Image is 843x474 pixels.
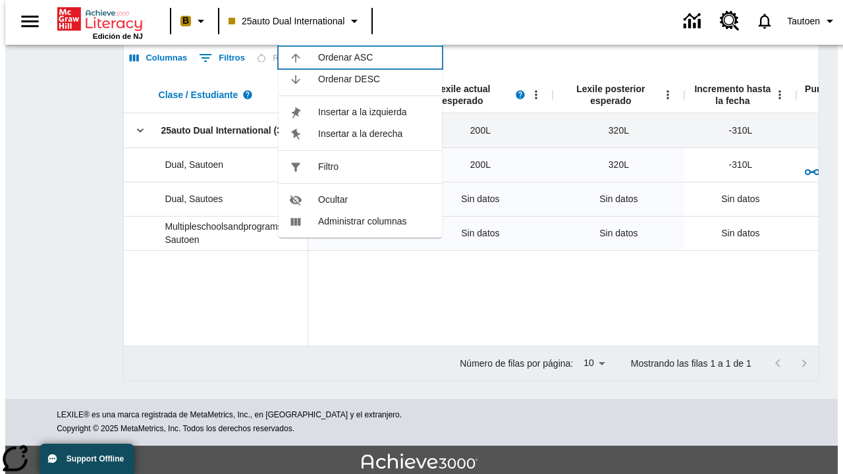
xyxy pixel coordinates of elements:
[609,124,629,138] span: 320 Lexile, 25auto Dual International (3/3)
[165,192,223,205] span: Dual, Sautoes
[461,226,499,240] span: Sin datos, Multipleschoolsandprograms, Sautoen
[165,158,223,171] span: Dual, Sautoen
[787,14,820,28] span: Tautoen
[408,76,553,113] div: Lexile actual esperado
[470,158,491,172] span: 200 Lexile, Dual, Sautoen
[57,5,143,40] div: Portada
[318,193,431,207] span: Ocultar
[470,124,491,138] span: 200 Lexile, 25auto Dual International (3/3)
[93,32,143,40] span: Edición de NJ
[712,3,748,39] a: Centro de recursos, Se abrirá en una pestaña nueva.
[510,85,530,105] button: Lea más sobre el Lexile actual esperado
[461,192,499,206] span: Sin datos, Dual, Sautoes
[196,47,248,68] button: Mostrar filtros
[526,85,546,105] button: Lexile actual esperado, Abrir menú,
[721,192,759,206] span: Sin datos, Dual, Sautoes
[238,85,258,105] button: Lea más sobre Clase / Estudiante
[159,89,238,101] span: Clase / Estudiante
[57,424,294,433] span: Copyright © 2025 MetaMetrics, Inc. Todos los derechos reservados.
[318,51,431,65] span: Ordenar ASC
[676,3,712,39] a: Centro de información
[318,160,431,174] span: Filtro
[460,357,573,370] p: Número de filas por página:
[728,158,752,172] span: -310L, Dual, Sautoen
[770,85,790,105] button: Abrir menú
[691,83,774,107] span: Incremento hasta la fecha
[318,72,431,86] span: Ordenar DESC
[748,4,782,38] a: Notificaciones
[559,83,662,107] span: Lexile posterior esperado
[599,226,638,240] span: Sin datos, Multipleschoolsandprograms, Sautoen
[721,226,759,240] span: Sin datos, Multipleschoolsandprograms, Sautoen
[165,220,301,246] span: Multipleschoolsandprograms, Sautoen
[175,9,214,33] button: Boost El color de la clase es melocotón. Cambiar el color de la clase.
[40,444,134,474] button: Support Offline
[728,124,752,138] span: -310L, 25auto Dual International (3/3)
[609,158,629,172] span: 320 Lexile, Dual, Sautoen
[631,357,751,370] p: Mostrando las filas 1 a 1 de 1
[658,85,678,105] button: Abrir menú
[223,9,367,33] button: Clase: 25auto Dual International, Selecciona una clase
[318,105,431,119] span: Insertar a la izquierda
[134,124,147,137] svg: Clic aquí para contraer la fila de la clase
[126,48,190,68] button: Seleccionar columnas
[161,124,292,137] span: 25auto Dual International (3/3)
[599,192,638,206] span: Sin datos, Dual, Sautoes
[57,409,786,422] p: LEXILE® es una marca registrada de MetaMetrics, Inc., en [GEOGRAPHIC_DATA] y el extranjero.
[229,14,344,28] span: 25auto Dual International
[11,2,49,41] button: Abrir el menú lateral
[182,13,189,29] span: B
[67,454,124,463] span: Support Offline
[414,83,510,107] span: Lexile actual esperado
[130,120,150,140] button: Clic aquí para contraer la fila de la clase
[318,215,431,228] span: Administrar columnas
[578,354,610,373] div: 10
[279,41,442,238] ul: Lexile actual esperado, Abrir menú,
[318,127,431,141] span: Insertar a la derecha
[782,9,843,33] button: Perfil/Configuración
